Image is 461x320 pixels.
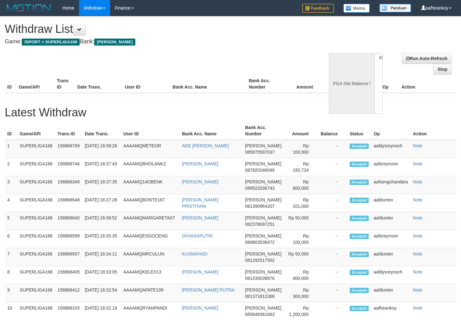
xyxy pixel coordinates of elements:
[182,215,218,220] a: [PERSON_NAME]
[179,122,243,140] th: Bank Acc. Name
[380,75,399,93] th: Op
[284,266,318,284] td: Rp 400,000
[371,176,410,194] td: aafsengchandara
[371,248,410,266] td: aafduntev
[350,288,369,293] span: Accepted
[350,306,369,311] span: Accepted
[371,194,410,212] td: aafduntev
[284,212,318,230] td: Rp 50,000
[350,234,369,239] span: Accepted
[121,212,180,230] td: AAAAMQMARGARETA07
[285,75,323,93] th: Amount
[245,258,274,263] span: 081292517502
[121,284,180,302] td: AAAAMQAPATE199
[82,140,121,158] td: [DATE] 18:38:26
[413,143,422,148] a: Note
[121,230,180,248] td: AAAAMQESGOCENG
[245,215,281,220] span: [PERSON_NAME]
[350,252,369,257] span: Accepted
[245,179,281,184] span: [PERSON_NAME]
[318,248,347,266] td: -
[350,216,369,221] span: Accepted
[413,179,422,184] a: Note
[5,230,17,248] td: 6
[17,230,55,248] td: SUPERLIGA168
[5,176,17,194] td: 3
[245,233,281,238] span: [PERSON_NAME]
[55,140,82,158] td: 156868799
[55,194,82,212] td: 156868648
[284,158,318,176] td: Rp 150,724
[245,312,274,317] span: 085648361683
[17,212,55,230] td: SUPERLIGA168
[402,53,452,64] a: Run Auto-Refresh
[5,212,17,230] td: 5
[371,122,410,140] th: Op
[182,269,218,274] a: [PERSON_NAME]
[245,294,274,299] span: 081371812368
[413,305,422,311] a: Note
[82,176,121,194] td: [DATE] 18:37:35
[182,305,218,311] a: [PERSON_NAME]
[55,158,82,176] td: 156868746
[55,122,82,140] th: Trans ID
[54,75,75,93] th: Trans ID
[5,266,17,284] td: 8
[350,198,369,203] span: Accepted
[245,204,274,209] span: 081390964207
[182,287,234,292] a: [PERSON_NAME] PUTRA
[318,284,347,302] td: -
[284,230,318,248] td: Rp 100,000
[22,39,80,46] span: ISPORT > SUPERLIGA168
[16,75,54,93] th: Game/API
[245,197,281,202] span: [PERSON_NAME]
[413,269,422,274] a: Note
[399,75,456,93] th: Action
[371,284,410,302] td: aafduntev
[413,197,422,202] a: Note
[371,212,410,230] td: aafduntev
[17,176,55,194] td: SUPERLIGA168
[182,143,229,148] a: ADE [PERSON_NAME]
[245,186,274,191] span: 089522036743
[245,251,281,256] span: [PERSON_NAME]
[5,194,17,212] td: 4
[246,75,285,93] th: Bank Acc. Number
[82,212,121,230] td: [DATE] 18:36:52
[245,287,281,292] span: [PERSON_NAME]
[5,106,456,119] h1: Latest Withdraw
[350,180,369,185] span: Accepted
[121,122,180,140] th: User ID
[55,176,82,194] td: 156868349
[121,140,180,158] td: AAAAMQMETEOR
[170,75,246,93] th: Bank Acc. Name
[55,212,82,230] td: 156868640
[82,122,121,140] th: Date Trans.
[371,230,410,248] td: aafsreymom
[245,143,281,148] span: [PERSON_NAME]
[245,168,274,173] span: 087820248046
[371,158,410,176] td: aafsreymom
[413,161,422,166] a: Note
[17,266,55,284] td: SUPERLIGA168
[413,215,422,220] a: Note
[245,269,281,274] span: [PERSON_NAME]
[318,158,347,176] td: -
[55,230,82,248] td: 156868599
[413,287,422,292] a: Note
[5,140,17,158] td: 1
[121,158,180,176] td: AAAAMQBHOLANKZ
[302,4,334,13] img: Feedback.jpg
[82,248,121,266] td: [DATE] 18:34:11
[5,284,17,302] td: 9
[243,122,284,140] th: Bank Acc. Number
[245,276,274,281] span: 081230038876
[347,122,371,140] th: Status
[318,140,347,158] td: -
[318,212,347,230] td: -
[284,284,318,302] td: Rp 300,000
[318,176,347,194] td: -
[350,270,369,275] span: Accepted
[284,140,318,158] td: Rp 100,000
[17,194,55,212] td: SUPERLIGA168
